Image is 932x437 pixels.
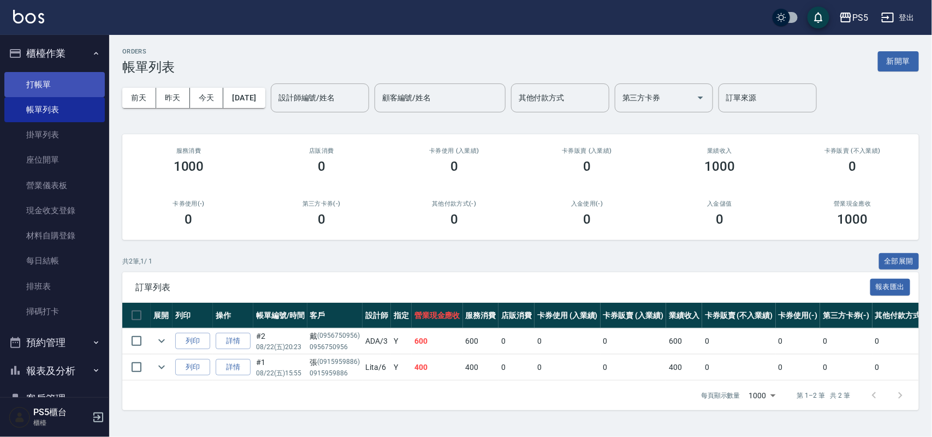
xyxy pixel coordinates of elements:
[216,359,251,376] a: 詳情
[498,355,535,380] td: 0
[808,7,829,28] button: save
[799,147,906,154] h2: 卡券販賣 (不入業績)
[878,56,919,66] a: 新開單
[4,328,105,357] button: 預約管理
[401,147,507,154] h2: 卡券使用 (入業績)
[363,328,391,354] td: ADA /3
[533,147,640,154] h2: 卡券販賣 (入業績)
[318,357,360,368] p: (0915959886)
[122,88,156,108] button: 前天
[153,359,170,375] button: expand row
[122,48,175,55] h2: ORDERS
[122,59,175,75] h3: 帳單列表
[498,303,535,328] th: 店販消費
[4,299,105,324] a: 掃碼打卡
[799,200,906,207] h2: 營業現金應收
[173,303,213,328] th: 列印
[820,328,872,354] td: 0
[318,212,325,227] h3: 0
[848,159,856,174] h3: 0
[583,159,591,174] h3: 0
[4,173,105,198] a: 營業儀表板
[450,159,458,174] h3: 0
[601,355,667,380] td: 0
[878,51,919,71] button: 新開單
[535,303,601,328] th: 卡券使用 (入業績)
[401,200,507,207] h2: 其他付款方式(-)
[704,159,735,174] h3: 1000
[666,328,702,354] td: 600
[692,89,709,106] button: Open
[213,303,253,328] th: 操作
[4,198,105,223] a: 現金收支登錄
[4,72,105,97] a: 打帳單
[535,328,601,354] td: 0
[583,212,591,227] h3: 0
[877,8,919,28] button: 登出
[776,328,821,354] td: 0
[533,200,640,207] h2: 入金使用(-)
[174,159,204,174] h3: 1000
[820,303,872,328] th: 第三方卡券(-)
[870,279,911,296] button: 報表匯出
[4,274,105,299] a: 排班表
[135,282,870,293] span: 訂單列表
[4,223,105,248] a: 材料自購登錄
[870,282,911,292] a: 報表匯出
[463,328,499,354] td: 600
[190,88,224,108] button: 今天
[310,331,360,342] div: 戴
[702,303,775,328] th: 卡券販賣 (不入業績)
[33,407,89,418] h5: PS5櫃台
[412,355,463,380] td: 400
[450,212,458,227] h3: 0
[820,355,872,380] td: 0
[216,333,251,350] a: 詳情
[318,159,325,174] h3: 0
[702,355,775,380] td: 0
[363,355,391,380] td: Lita /6
[879,253,919,270] button: 全部展開
[185,212,193,227] h3: 0
[13,10,44,23] img: Logo
[4,248,105,273] a: 每日結帳
[9,406,31,428] img: Person
[223,88,265,108] button: [DATE]
[667,200,773,207] h2: 入金儲值
[253,355,307,380] td: #1
[153,333,170,349] button: expand row
[412,328,463,354] td: 600
[122,256,152,266] p: 共 2 筆, 1 / 1
[797,391,850,400] p: 第 1–2 筆 共 2 筆
[601,328,667,354] td: 0
[852,11,868,25] div: PS5
[256,342,305,352] p: 08/22 (五) 20:23
[4,357,105,385] button: 報表及分析
[256,368,305,378] p: 08/22 (五) 15:55
[175,359,210,376] button: 列印
[667,147,773,154] h2: 業績收入
[701,391,740,400] p: 每頁顯示數量
[412,303,463,328] th: 營業現金應收
[4,39,105,68] button: 櫃檯作業
[4,122,105,147] a: 掛單列表
[391,355,412,380] td: Y
[702,328,775,354] td: 0
[363,303,391,328] th: 設計師
[776,303,821,328] th: 卡券使用(-)
[837,212,868,227] h3: 1000
[253,328,307,354] td: #2
[745,381,780,410] div: 1000
[391,303,412,328] th: 指定
[310,357,360,368] div: 張
[4,385,105,413] button: 客戶管理
[33,418,89,428] p: 櫃檯
[835,7,872,29] button: PS5
[253,303,307,328] th: 帳單編號/時間
[151,303,173,328] th: 展開
[307,303,363,328] th: 客戶
[666,303,702,328] th: 業績收入
[666,355,702,380] td: 400
[175,333,210,350] button: 列印
[716,212,723,227] h3: 0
